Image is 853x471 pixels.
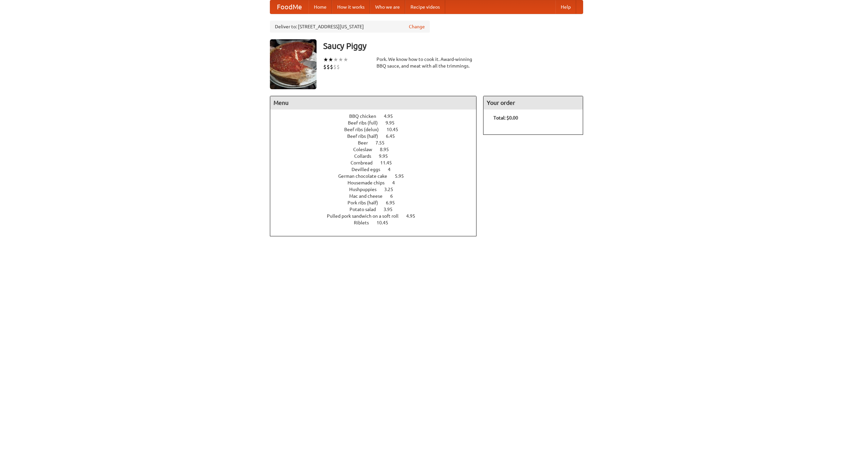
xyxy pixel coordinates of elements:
a: Change [409,23,425,30]
span: 10.45 [387,127,405,132]
span: Pork ribs (half) [348,200,385,205]
a: Cornbread 11.45 [351,160,404,165]
span: 10.45 [377,220,395,225]
img: angular.jpg [270,39,317,89]
div: Deliver to: [STREET_ADDRESS][US_STATE] [270,21,430,33]
a: German chocolate cake 5.95 [338,173,416,179]
span: Collards [354,153,378,159]
li: $ [330,63,333,71]
h3: Saucy Piggy [323,39,583,53]
span: 9.95 [379,153,395,159]
a: Beef ribs (half) 6.45 [347,133,407,139]
a: Beer 7.55 [358,140,397,145]
a: Hushpuppies 3.25 [349,187,406,192]
li: ★ [323,56,328,63]
a: BBQ chicken 4.95 [349,114,405,119]
li: ★ [338,56,343,63]
a: Beef ribs (full) 9.95 [348,120,407,125]
span: Mac and cheese [349,193,389,199]
a: Mac and cheese 6 [349,193,405,199]
span: Beef ribs (full) [348,120,385,125]
span: Hushpuppies [349,187,383,192]
a: FoodMe [270,0,309,14]
li: $ [337,63,340,71]
span: 9.95 [386,120,401,125]
span: Housemade chips [348,180,391,185]
span: 5.95 [395,173,411,179]
a: Coleslaw 8.95 [353,147,401,152]
span: 4 [388,167,397,172]
li: $ [323,63,327,71]
b: Total: $0.00 [493,115,518,120]
span: 8.95 [380,147,396,152]
a: Collards 9.95 [354,153,400,159]
h4: Your order [483,96,583,110]
a: Riblets 10.45 [354,220,401,225]
a: Home [309,0,332,14]
a: Help [555,0,576,14]
span: 7.55 [376,140,391,145]
a: Housemade chips 4 [348,180,407,185]
li: ★ [343,56,348,63]
span: 3.95 [384,207,399,212]
a: Potato salad 3.95 [350,207,405,212]
span: Beef ribs (delux) [344,127,386,132]
span: 3.25 [384,187,400,192]
li: ★ [328,56,333,63]
span: German chocolate cake [338,173,394,179]
a: Who we are [370,0,405,14]
h4: Menu [270,96,476,110]
span: 4.95 [406,213,422,219]
span: 6.45 [386,133,402,139]
li: $ [333,63,337,71]
span: Beef ribs (half) [347,133,385,139]
span: 11.45 [380,160,399,165]
span: 6 [390,193,400,199]
span: 4 [392,180,402,185]
li: $ [327,63,330,71]
a: Pork ribs (half) 6.95 [348,200,407,205]
span: Devilled eggs [352,167,387,172]
span: Cornbread [351,160,379,165]
span: BBQ chicken [349,114,383,119]
a: Beef ribs (delux) 10.45 [344,127,411,132]
span: 4.95 [384,114,400,119]
a: Pulled pork sandwich on a soft roll 4.95 [327,213,427,219]
span: Beer [358,140,375,145]
span: Potato salad [350,207,383,212]
span: Riblets [354,220,376,225]
a: Devilled eggs 4 [352,167,403,172]
li: ★ [333,56,338,63]
span: 6.95 [386,200,402,205]
a: How it works [332,0,370,14]
a: Recipe videos [405,0,445,14]
span: Coleslaw [353,147,379,152]
div: Pork. We know how to cook it. Award-winning BBQ sauce, and meat with all the trimmings. [377,56,476,69]
span: Pulled pork sandwich on a soft roll [327,213,405,219]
